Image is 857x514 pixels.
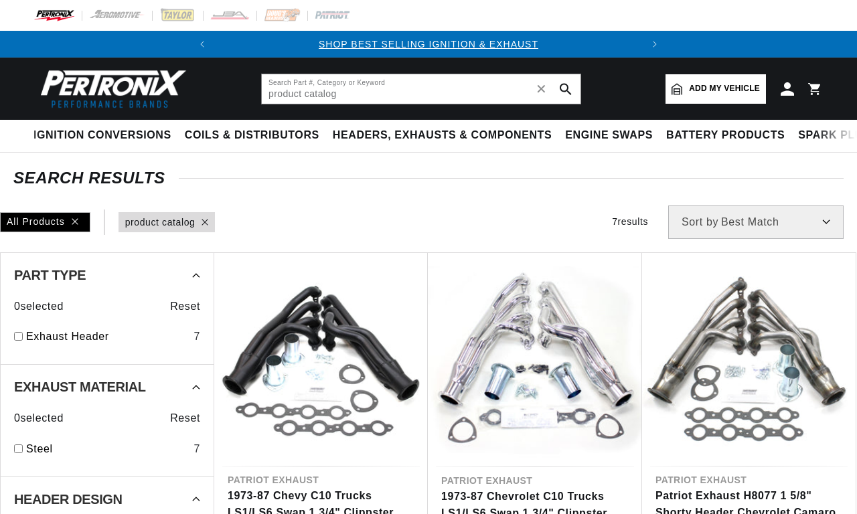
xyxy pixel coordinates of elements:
[668,205,844,239] select: Sort by
[189,31,216,58] button: Translation missing: en.sections.announcements.previous_announcement
[666,128,785,143] span: Battery Products
[14,298,64,315] span: 0 selected
[333,128,552,143] span: Headers, Exhausts & Components
[689,82,760,95] span: Add my vehicle
[682,217,718,228] span: Sort by
[326,120,558,151] summary: Headers, Exhausts & Components
[216,37,641,52] div: Announcement
[565,128,653,143] span: Engine Swaps
[14,410,64,427] span: 0 selected
[216,37,641,52] div: 1 of 2
[558,120,659,151] summary: Engine Swaps
[14,493,123,506] span: Header Design
[262,74,580,104] input: Search Part #, Category or Keyword
[551,74,580,104] button: search button
[193,328,200,345] div: 7
[26,328,188,345] a: Exhaust Header
[170,410,200,427] span: Reset
[612,216,648,227] span: 7 results
[193,440,200,458] div: 7
[33,66,187,112] img: Pertronix
[666,74,766,104] a: Add my vehicle
[319,39,538,50] a: SHOP BEST SELLING IGNITION & EXHAUST
[33,128,171,143] span: Ignition Conversions
[641,31,668,58] button: Translation missing: en.sections.announcements.next_announcement
[33,120,178,151] summary: Ignition Conversions
[14,268,86,282] span: Part Type
[125,215,196,230] a: product catalog
[13,171,844,185] div: SEARCH RESULTS
[185,128,319,143] span: Coils & Distributors
[178,120,326,151] summary: Coils & Distributors
[170,298,200,315] span: Reset
[26,440,188,458] a: Steel
[14,380,146,394] span: Exhaust Material
[659,120,791,151] summary: Battery Products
